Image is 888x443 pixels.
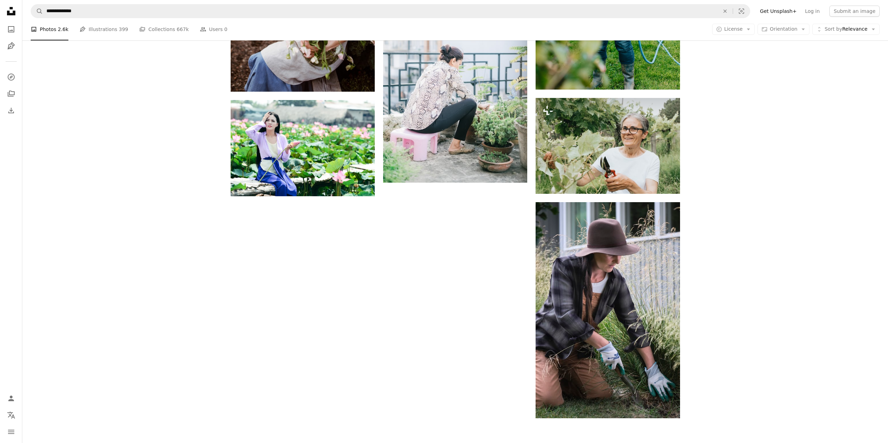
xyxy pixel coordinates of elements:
a: Log in / Sign up [4,391,18,405]
a: a woman holding a pair of scissors in her hands [536,143,680,149]
a: a woman sitting on a bench in front of potted plants [383,71,527,78]
a: Get Unsplash+ [756,6,801,17]
a: tilt shift photography of woman sitting behind pink flower plants [231,145,375,151]
a: Home — Unsplash [4,4,18,20]
button: Orientation [758,24,809,35]
a: Download History [4,104,18,117]
span: License [724,26,743,32]
img: A woman in a hat and gloves working in the grass [536,202,680,418]
button: Menu [4,425,18,439]
span: 667k [177,25,189,33]
img: a woman holding a pair of scissors in her hands [536,98,680,194]
button: Visual search [733,5,750,18]
a: Photos [4,22,18,36]
a: Illustrations [4,39,18,53]
a: Collections 667k [139,18,189,40]
button: Search Unsplash [31,5,43,18]
span: Relevance [824,26,867,33]
span: 399 [119,25,128,33]
button: License [712,24,755,35]
span: Orientation [770,26,797,32]
button: Clear [717,5,733,18]
button: Submit an image [829,6,880,17]
button: Language [4,408,18,422]
a: Collections [4,87,18,101]
span: 0 [224,25,227,33]
a: Users 0 [200,18,227,40]
form: Find visuals sitewide [31,4,750,18]
img: tilt shift photography of woman sitting behind pink flower plants [231,100,375,196]
a: Illustrations 399 [80,18,128,40]
span: Sort by [824,26,842,32]
a: Log in [801,6,824,17]
a: Explore [4,70,18,84]
a: A woman in a hat and gloves working in the grass [536,307,680,313]
button: Sort byRelevance [812,24,880,35]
